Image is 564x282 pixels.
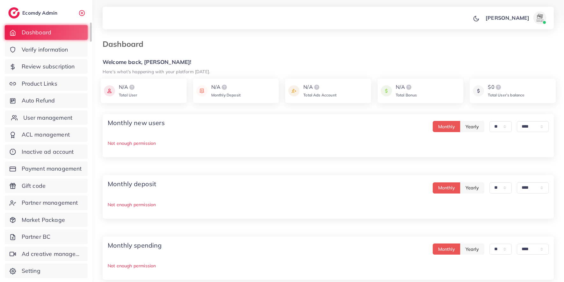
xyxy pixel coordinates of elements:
div: N/A [303,83,336,91]
button: Monthly [433,182,460,194]
button: Yearly [460,121,484,132]
h5: Welcome back, [PERSON_NAME]! [103,59,554,66]
div: $0 [488,83,524,91]
small: Here's what's happening with your platform [DATE]. [103,69,210,74]
span: Auto Refund [22,96,55,105]
img: icon payment [196,83,207,98]
a: Payment management [5,161,88,176]
button: Yearly [460,243,484,255]
span: Verify information [22,46,68,54]
span: Product Links [22,80,57,88]
span: Partner BC [22,233,51,241]
button: Monthly [433,121,460,132]
img: logo [495,83,502,91]
a: Auto Refund [5,93,88,108]
img: logo [8,7,20,18]
a: Partner BC [5,229,88,244]
img: logo [221,83,228,91]
a: Market Package [5,213,88,227]
img: icon payment [288,83,300,98]
h3: Dashboard [103,39,148,49]
span: Dashboard [22,28,51,37]
a: ACL management [5,127,88,142]
span: ACL management [22,130,70,139]
a: Ad creative management [5,247,88,261]
span: User management [23,114,72,122]
a: Partner management [5,195,88,210]
span: Total User [119,93,137,97]
a: Gift code [5,179,88,193]
span: Monthly Deposit [211,93,241,97]
h4: Monthly spending [108,242,162,249]
span: Setting [22,267,40,275]
p: Not enough permission [108,139,549,147]
img: logo [313,83,321,91]
a: Product Links [5,76,88,91]
p: Not enough permission [108,201,549,208]
span: Total Bonus [396,93,417,97]
div: N/A [119,83,137,91]
button: Yearly [460,182,484,194]
img: icon payment [104,83,115,98]
a: logoEcomdy Admin [8,7,59,18]
h2: Ecomdy Admin [22,10,59,16]
img: icon payment [381,83,392,98]
span: Gift code [22,182,46,190]
span: Total User’s balance [488,93,524,97]
img: avatar [533,11,546,24]
div: N/A [211,83,241,91]
div: N/A [396,83,417,91]
span: Payment management [22,165,82,173]
h4: Monthly new users [108,119,165,127]
span: Market Package [22,216,65,224]
p: [PERSON_NAME] [486,14,529,22]
span: Ad creative management [22,250,83,258]
a: Dashboard [5,25,88,40]
p: Not enough permission [108,262,549,270]
span: Partner management [22,199,78,207]
a: Review subscription [5,59,88,74]
img: logo [405,83,413,91]
a: Setting [5,264,88,278]
a: Inactive ad account [5,145,88,159]
img: icon payment [473,83,484,98]
img: logo [128,83,136,91]
h4: Monthly deposit [108,180,156,188]
span: Review subscription [22,62,75,71]
span: Inactive ad account [22,148,74,156]
a: Verify information [5,42,88,57]
a: [PERSON_NAME]avatar [482,11,549,24]
a: User management [5,110,88,125]
button: Monthly [433,243,460,255]
span: Total Ads Account [303,93,336,97]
